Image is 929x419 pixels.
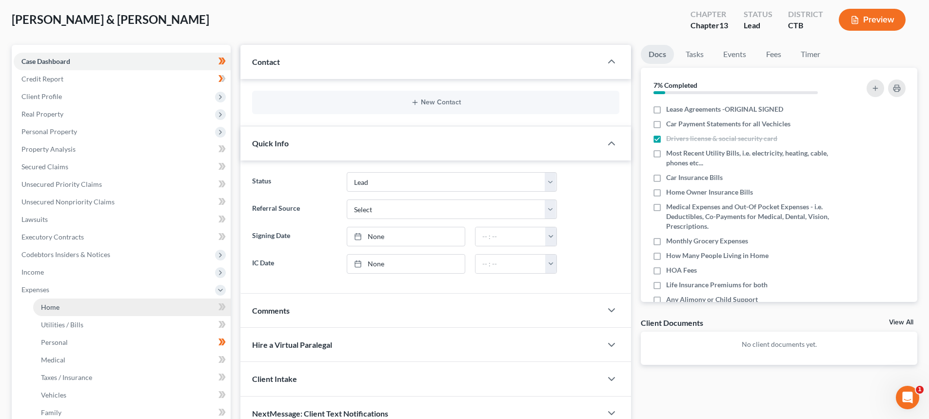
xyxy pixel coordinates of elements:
[678,45,712,64] a: Tasks
[666,134,777,143] span: Drivers license & social security card
[666,173,723,182] span: Car Insurance Bills
[41,320,83,329] span: Utilities / Bills
[666,202,840,231] span: Medical Expenses and Out-Of Pocket Expenses - i.e. Deductibles, Co-Payments for Medical, Dental, ...
[21,250,110,259] span: Codebtors Insiders & Notices
[889,319,913,326] a: View All
[252,374,297,383] span: Client Intake
[33,299,231,316] a: Home
[839,9,906,31] button: Preview
[21,285,49,294] span: Expenses
[788,20,823,31] div: CTB
[649,339,909,349] p: No client documents yet.
[666,265,697,275] span: HOA Fees
[41,303,59,311] span: Home
[347,227,465,246] a: None
[247,200,341,219] label: Referral Source
[666,148,840,168] span: Most Recent Utility Bills, i.e. electricity, heating, cable, phones etc...
[475,227,546,246] input: -- : --
[21,127,77,136] span: Personal Property
[33,369,231,386] a: Taxes / Insurance
[41,373,92,381] span: Taxes / Insurance
[12,12,209,26] span: [PERSON_NAME] & [PERSON_NAME]
[33,316,231,334] a: Utilities / Bills
[14,176,231,193] a: Unsecured Priority Claims
[666,104,783,114] span: Lease Agreements -ORIGINAL SIGNED
[666,295,758,304] span: Any Alimony or Child Support
[744,20,772,31] div: Lead
[247,227,341,246] label: Signing Date
[33,334,231,351] a: Personal
[33,351,231,369] a: Medical
[916,386,924,394] span: 1
[21,180,102,188] span: Unsecured Priority Claims
[21,57,70,65] span: Case Dashboard
[14,193,231,211] a: Unsecured Nonpriority Claims
[666,251,769,260] span: How Many People Living in Home
[793,45,828,64] a: Timer
[247,254,341,274] label: IC Date
[252,340,332,349] span: Hire a Virtual Paralegal
[691,9,728,20] div: Chapter
[14,158,231,176] a: Secured Claims
[21,75,63,83] span: Credit Report
[252,306,290,315] span: Comments
[14,53,231,70] a: Case Dashboard
[653,81,697,89] strong: 7% Completed
[14,70,231,88] a: Credit Report
[252,57,280,66] span: Contact
[21,215,48,223] span: Lawsuits
[719,20,728,30] span: 13
[744,9,772,20] div: Status
[896,386,919,409] iframe: Intercom live chat
[21,268,44,276] span: Income
[475,255,546,273] input: -- : --
[691,20,728,31] div: Chapter
[41,408,61,417] span: Family
[41,391,66,399] span: Vehicles
[252,409,388,418] span: NextMessage: Client Text Notifications
[41,338,68,346] span: Personal
[758,45,789,64] a: Fees
[715,45,754,64] a: Events
[14,140,231,158] a: Property Analysis
[21,233,84,241] span: Executory Contracts
[641,45,674,64] a: Docs
[260,99,612,106] button: New Contact
[14,228,231,246] a: Executory Contracts
[41,356,65,364] span: Medical
[666,119,791,129] span: Car Payment Statements for all Vechicles
[21,198,115,206] span: Unsecured Nonpriority Claims
[21,162,68,171] span: Secured Claims
[252,139,289,148] span: Quick Info
[666,280,768,290] span: Life Insurance Premiums for both
[21,92,62,100] span: Client Profile
[247,172,341,192] label: Status
[14,211,231,228] a: Lawsuits
[21,110,63,118] span: Real Property
[666,236,748,246] span: Monthly Grocery Expenses
[33,386,231,404] a: Vehicles
[21,145,76,153] span: Property Analysis
[788,9,823,20] div: District
[347,255,465,273] a: None
[666,187,753,197] span: Home Owner Insurance Bills
[641,318,703,328] div: Client Documents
